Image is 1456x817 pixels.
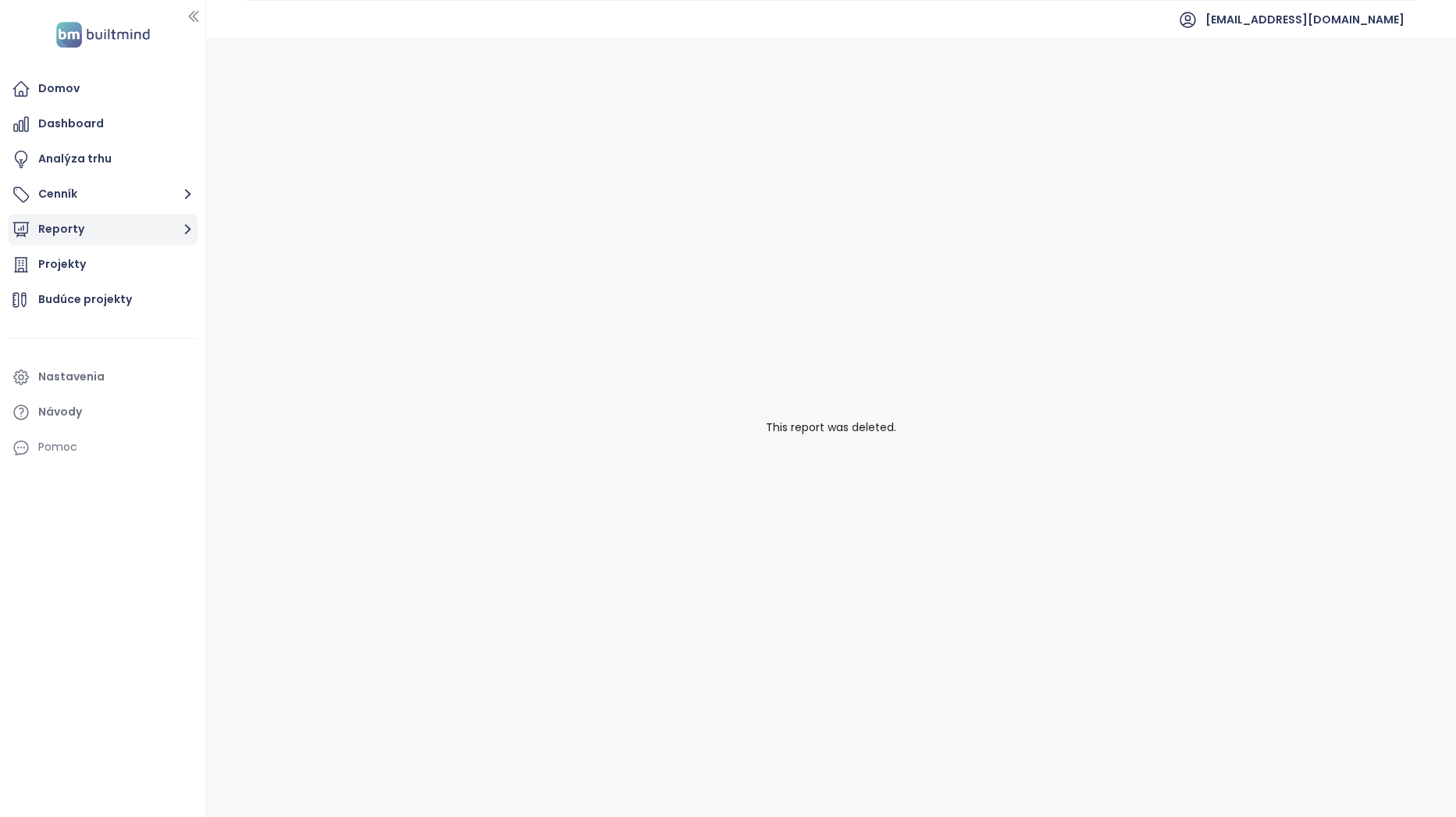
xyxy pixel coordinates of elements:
a: Budúce projekty [8,284,198,316]
div: Domov [38,79,80,98]
a: Domov [8,73,198,105]
div: Analýza trhu [38,149,112,169]
div: Budúce projekty [38,290,132,309]
div: This report was deleted. [206,37,1456,817]
div: Návody [38,402,82,422]
div: Pomoc [8,432,198,463]
a: Nastavenia [8,362,198,393]
button: Reporty [8,214,198,245]
a: Dashboard [8,109,198,140]
a: Projekty [8,249,198,280]
img: logo [52,19,155,51]
div: Projekty [38,255,86,274]
div: Pomoc [38,437,77,457]
a: Analýza trhu [8,144,198,175]
div: Nastavenia [38,367,105,387]
a: Návody [8,397,198,428]
div: Dashboard [38,114,104,134]
button: Cenník [8,179,198,210]
span: [EMAIL_ADDRESS][DOMAIN_NAME] [1205,1,1404,38]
